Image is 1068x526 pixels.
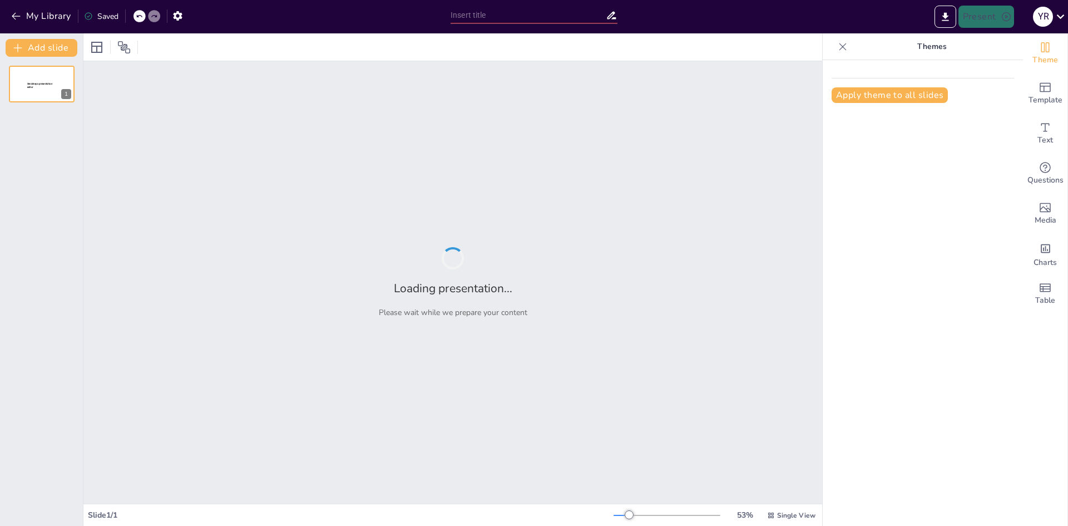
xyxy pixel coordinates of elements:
span: Sendsteps presentation editor [27,82,52,89]
div: Add ready made slides [1023,73,1067,114]
button: y R [1033,6,1053,28]
div: 53 % [731,510,758,520]
div: Add text boxes [1023,114,1067,154]
div: Layout [88,38,106,56]
div: Add a table [1023,274,1067,314]
span: Single View [777,511,815,520]
div: Add charts and graphs [1023,234,1067,274]
button: Add slide [6,39,77,57]
span: Charts [1034,257,1057,269]
p: Please wait while we prepare your content [379,307,527,318]
div: Get real-time input from your audience [1023,154,1067,194]
span: Template [1029,94,1062,106]
div: Saved [84,11,118,22]
div: Slide 1 / 1 [88,510,614,520]
p: Themes [852,33,1012,60]
span: Questions [1027,174,1064,186]
div: Add images, graphics, shapes or video [1023,194,1067,234]
div: Change the overall theme [1023,33,1067,73]
span: Table [1035,294,1055,307]
div: 1 [9,66,75,102]
span: Theme [1032,54,1058,66]
h2: Loading presentation... [394,281,512,296]
button: Present [958,6,1014,28]
div: 1 [61,89,71,99]
div: y R [1033,7,1053,27]
button: Export to PowerPoint [934,6,956,28]
span: Text [1037,134,1053,146]
button: My Library [8,7,76,25]
input: Insert title [451,7,606,23]
span: Position [117,41,131,54]
span: Media [1035,214,1056,227]
button: Apply theme to all slides [832,87,948,103]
